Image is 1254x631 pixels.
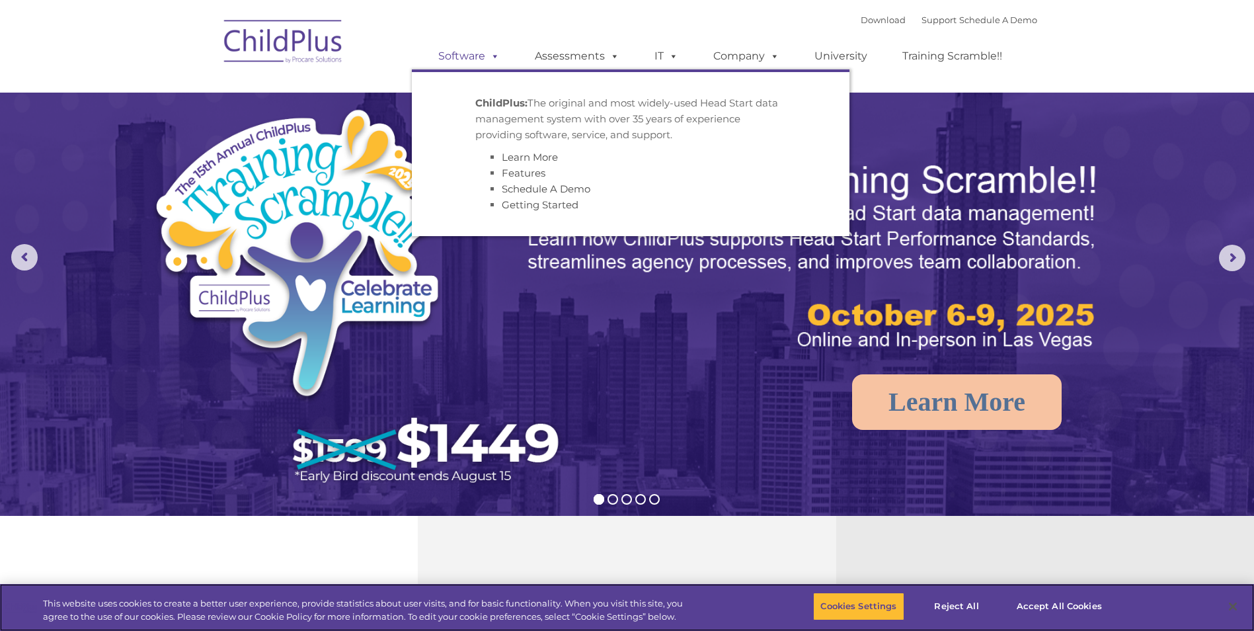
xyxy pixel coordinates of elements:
[861,15,906,25] a: Download
[475,97,528,109] strong: ChildPlus:
[813,593,904,620] button: Cookies Settings
[641,43,691,69] a: IT
[43,597,689,623] div: This website uses cookies to create a better user experience, provide statistics about user visit...
[475,95,786,143] p: The original and most widely-used Head Start data management system with over 35 years of experie...
[425,43,513,69] a: Software
[889,43,1015,69] a: Training Scramble!!
[916,593,998,620] button: Reject All
[184,87,224,97] span: Last name
[502,151,558,163] a: Learn More
[502,183,590,195] a: Schedule A Demo
[502,167,545,179] a: Features
[959,15,1037,25] a: Schedule A Demo
[801,43,881,69] a: University
[502,198,578,211] a: Getting Started
[217,11,350,77] img: ChildPlus by Procare Solutions
[1009,593,1109,620] button: Accept All Cookies
[1218,592,1247,621] button: Close
[861,15,1037,25] font: |
[522,43,633,69] a: Assessments
[700,43,793,69] a: Company
[852,374,1062,430] a: Learn More
[184,142,240,151] span: Phone number
[921,15,957,25] a: Support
